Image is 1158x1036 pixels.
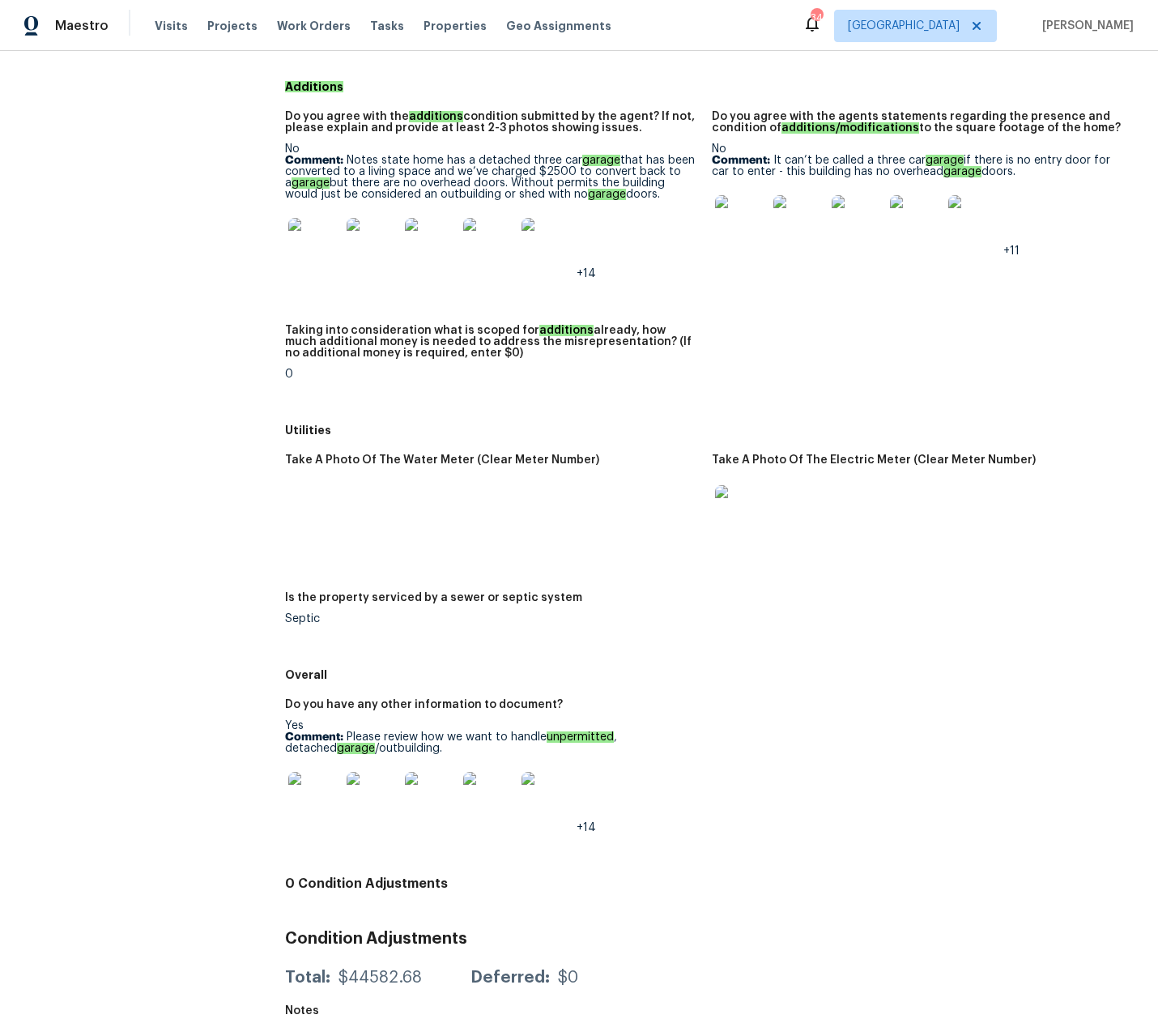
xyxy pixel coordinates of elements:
em: garage [943,166,981,177]
span: Visits [155,18,188,34]
h5: Is the property serviced by a sewer or septic system [285,592,582,603]
h5: Taking into consideration what is scoped for already, how much additional money is needed to addr... [285,325,699,359]
span: [PERSON_NAME] [1036,18,1134,34]
div: Septic [285,613,699,625]
span: Projects [207,18,258,34]
span: Geo Assignments [506,18,611,34]
div: No [285,143,699,279]
em: additions [539,325,594,336]
b: Comment: [712,155,770,166]
h5: Do you agree with the condition submitted by the agent? If not, please explain and provide at lea... [285,111,699,134]
span: [GEOGRAPHIC_DATA] [848,18,960,34]
em: unpermitted [547,731,614,743]
div: 0 [285,369,699,380]
b: Comment: [285,155,343,166]
div: Yes [285,720,699,833]
p: It can’t be called a three car if there is no entry door for car to enter - this building has no ... [712,155,1126,177]
span: Properties [424,18,487,34]
span: +11 [1003,245,1020,257]
h5: Notes [285,1005,319,1017]
em: garage [588,189,626,200]
h5: Do you agree with the agents statements regarding the presence and condition of to the square foo... [712,111,1126,134]
div: 34 [811,10,822,26]
em: garage [926,155,964,166]
div: Total: [285,970,330,986]
h5: Overall [285,667,1139,683]
h5: Take A Photo Of The Water Meter (Clear Meter Number) [285,454,599,466]
span: Work Orders [277,18,351,34]
div: Deferred: [470,970,550,986]
span: Tasks [370,20,404,32]
em: Additions [285,81,343,92]
em: additions/modifications [781,122,919,134]
p: Notes state home has a detached three car that has been converted to a living space and we’ve cha... [285,155,699,200]
h5: Utilities [285,422,1139,438]
em: garage [292,177,330,189]
em: garage [337,743,375,754]
div: $44582.68 [338,970,422,986]
span: +14 [577,822,596,833]
h3: Condition Adjustments [285,931,1139,947]
h5: Do you have any other information to document? [285,699,563,710]
b: Comment: [285,731,343,743]
em: additions [409,111,463,122]
p: Please review how we want to handle , detached /outbuilding. [285,731,699,754]
div: No [712,143,1126,257]
h5: Take A Photo Of The Electric Meter (Clear Meter Number) [712,454,1036,466]
div: $0 [558,970,578,986]
h4: 0 Condition Adjustments [285,876,1139,892]
span: +14 [577,268,596,279]
span: Maestro [55,18,109,34]
em: garage [582,155,620,166]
